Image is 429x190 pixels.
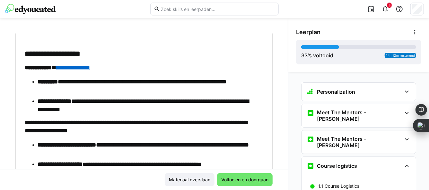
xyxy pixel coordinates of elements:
span: Voltooien en doorgaan [220,176,269,183]
span: 14h 12m resterend [386,53,415,57]
span: Leerplan [296,29,320,36]
h3: Personalization [317,89,355,95]
span: 33 [301,52,308,59]
h3: Meet The Mentors - [PERSON_NAME] [317,136,402,148]
div: % voltooid [301,52,333,59]
span: 3 [389,3,390,7]
p: 1.1 Course Logistics [318,183,359,189]
input: Zoek skills en leerpaden... [160,6,275,12]
button: Voltooien en doorgaan [217,173,273,186]
button: Materiaal overslaan [165,173,214,186]
span: Materiaal overslaan [168,176,211,183]
h3: Meet The Mentors - [PERSON_NAME] [317,109,402,122]
h3: Course logistics [317,163,357,169]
